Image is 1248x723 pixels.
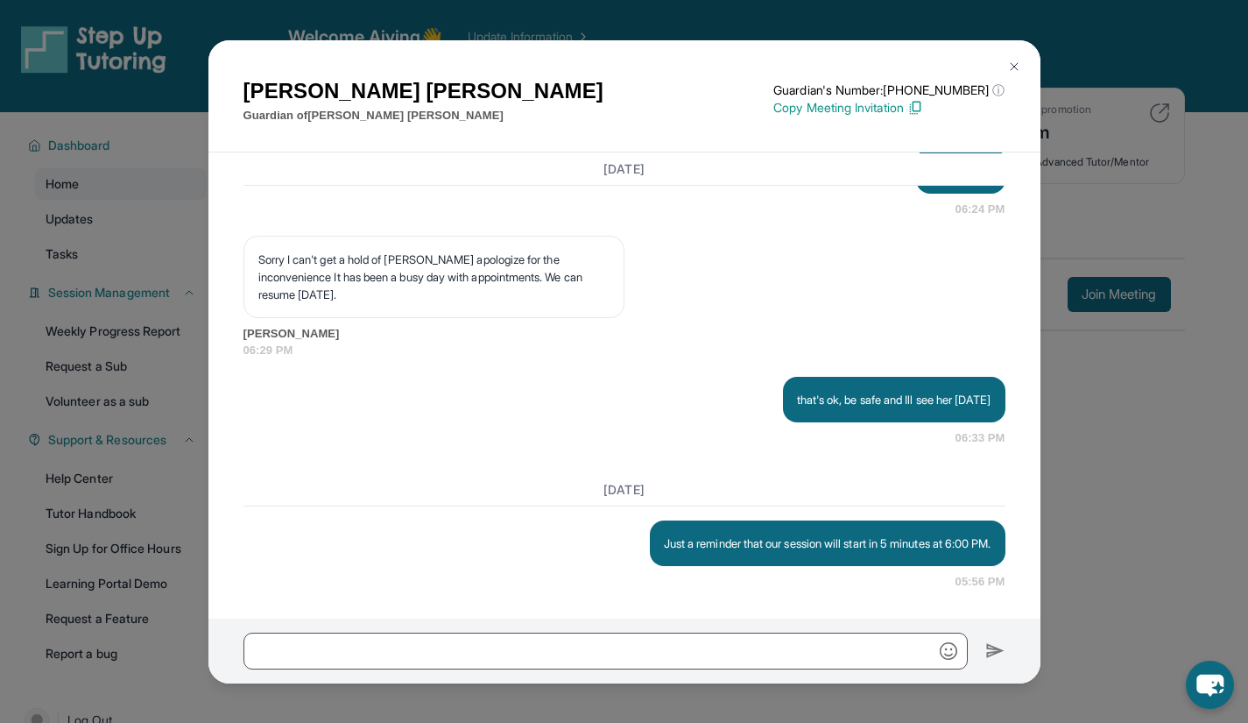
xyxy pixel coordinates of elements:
img: Send icon [985,641,1005,662]
h1: [PERSON_NAME] [PERSON_NAME] [243,75,603,107]
button: chat-button [1186,661,1234,709]
p: Just a reminder that our session will start in 5 minutes at 6:00 PM. [664,535,991,552]
h3: [DATE] [243,481,1005,499]
p: Guardian of [PERSON_NAME] [PERSON_NAME] [243,107,603,124]
span: [PERSON_NAME] [243,325,1005,343]
span: 06:24 PM [955,201,1005,218]
p: Guardian's Number: [PHONE_NUMBER] [773,82,1005,99]
span: 06:33 PM [955,429,1005,447]
img: Copy Icon [907,100,923,116]
img: Close Icon [1007,60,1021,74]
p: Sorry I can't get a hold of [PERSON_NAME] apologize for the inconvenience It has been a busy day ... [258,251,610,303]
p: that's ok, be safe and Ill see her [DATE] [797,391,991,408]
span: 06:29 PM [243,342,1005,359]
img: Emoji [940,642,957,660]
span: ⓘ [992,82,1005,99]
h3: [DATE] [243,159,1005,177]
p: Copy Meeting Invitation [773,99,1005,117]
span: 05:56 PM [955,573,1005,591]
